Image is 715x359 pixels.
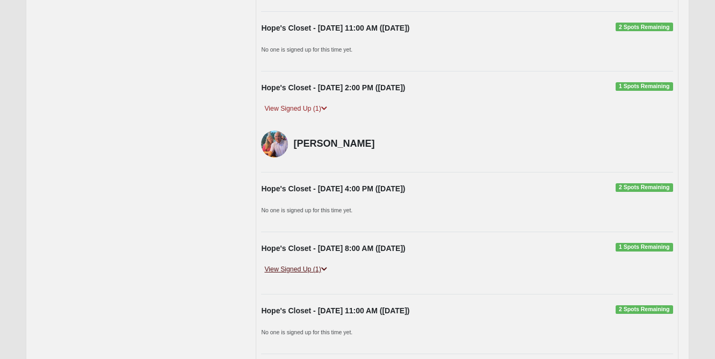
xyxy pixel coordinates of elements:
[293,138,387,150] h4: [PERSON_NAME]
[261,244,405,253] strong: Hope's Closet - [DATE] 8:00 AM ([DATE])
[261,264,330,275] a: View Signed Up (1)
[261,329,352,335] small: No one is signed up for this time yet.
[261,24,409,32] strong: Hope's Closet - [DATE] 11:00 AM ([DATE])
[616,23,673,31] span: 2 Spots Remaining
[616,243,673,252] span: 1 Spots Remaining
[616,82,673,91] span: 1 Spots Remaining
[261,103,330,114] a: View Signed Up (1)
[616,183,673,192] span: 2 Spots Remaining
[261,131,288,157] img: Angie Morales
[616,305,673,314] span: 2 Spots Remaining
[261,184,405,193] strong: Hope's Closet - [DATE] 4:00 PM ([DATE])
[261,83,405,92] strong: Hope's Closet - [DATE] 2:00 PM ([DATE])
[261,306,409,315] strong: Hope's Closet - [DATE] 11:00 AM ([DATE])
[261,46,352,53] small: No one is signed up for this time yet.
[261,207,352,213] small: No one is signed up for this time yet.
